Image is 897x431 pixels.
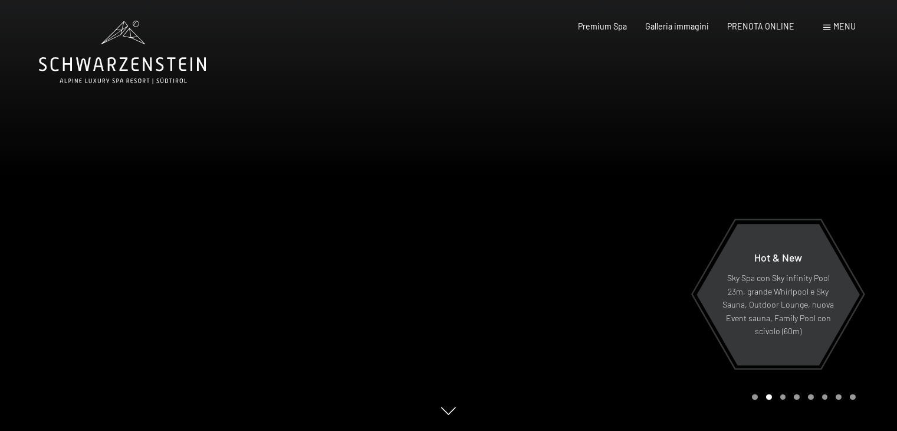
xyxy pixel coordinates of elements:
div: Carousel Page 2 (Current Slide) [766,394,772,400]
div: Carousel Page 4 [794,394,800,400]
div: Carousel Page 8 [850,394,856,400]
p: Sky Spa con Sky infinity Pool 23m, grande Whirlpool e Sky Sauna, Outdoor Lounge, nuova Event saun... [722,272,834,338]
a: Galleria immagini [645,21,709,31]
a: Premium Spa [578,21,627,31]
div: Carousel Page 5 [808,394,814,400]
div: Carousel Pagination [748,394,855,400]
div: Carousel Page 6 [822,394,828,400]
a: Hot & New Sky Spa con Sky infinity Pool 23m, grande Whirlpool e Sky Sauna, Outdoor Lounge, nuova ... [696,223,860,366]
div: Carousel Page 3 [780,394,786,400]
span: Consenso marketing* [334,243,423,255]
a: PRENOTA ONLINE [727,21,794,31]
span: Menu [833,21,856,31]
div: Carousel Page 7 [836,394,842,400]
span: Hot & New [754,251,802,264]
div: Carousel Page 1 [752,394,758,400]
